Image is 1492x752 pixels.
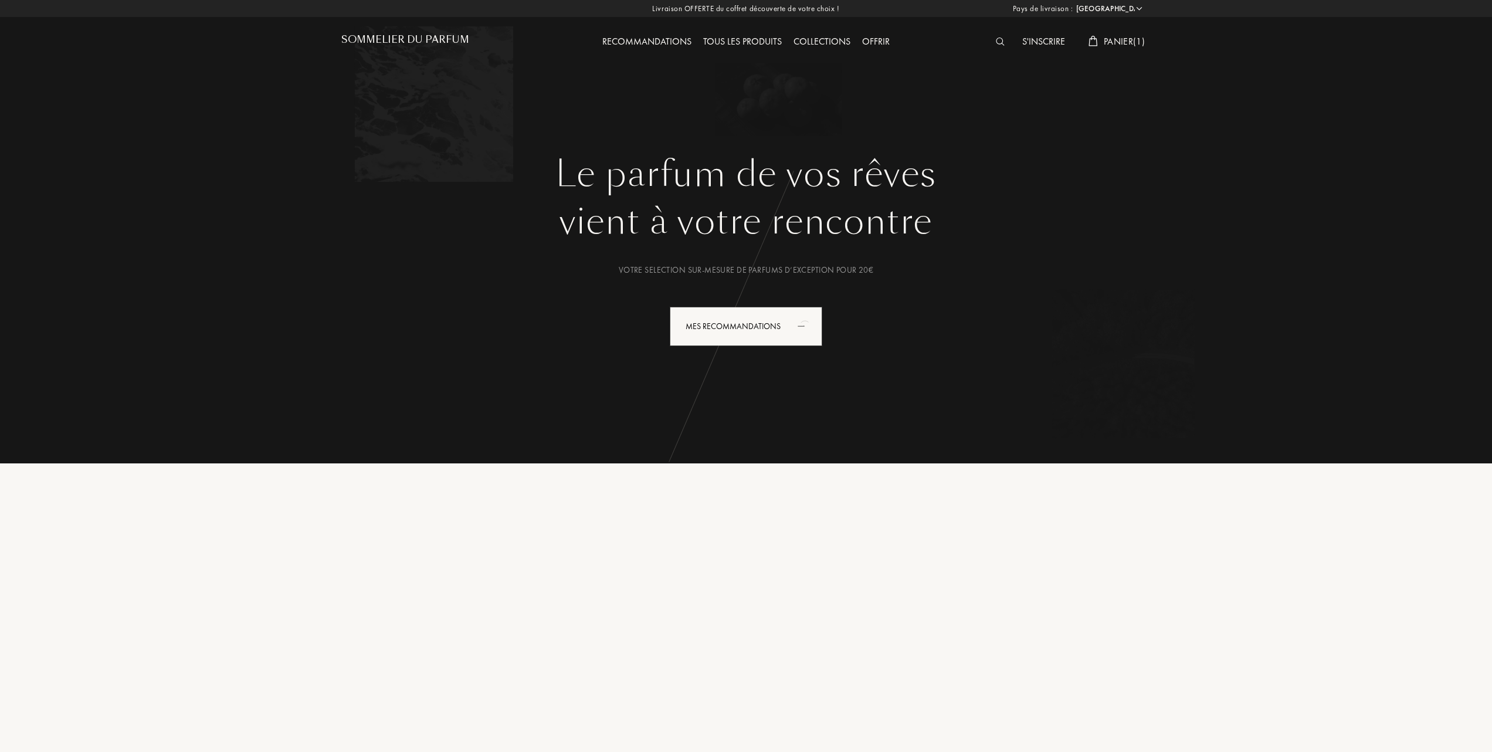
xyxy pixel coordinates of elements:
div: Recommandations [596,35,697,50]
span: Panier ( 1 ) [1104,35,1145,48]
img: search_icn_white.svg [996,38,1005,46]
div: S'inscrire [1016,35,1071,50]
div: Tous les produits [697,35,788,50]
div: Votre selection sur-mesure de parfums d’exception pour 20€ [350,264,1142,276]
span: Pays de livraison : [1013,3,1073,15]
a: S'inscrire [1016,35,1071,48]
a: Mes Recommandationsanimation [661,307,831,346]
h1: Sommelier du Parfum [341,34,469,45]
div: Offrir [856,35,896,50]
a: Collections [788,35,856,48]
img: cart_white.svg [1089,36,1098,46]
a: Sommelier du Parfum [341,34,469,50]
div: vient à votre rencontre [350,195,1142,248]
h1: Le parfum de vos rêves [350,153,1142,195]
div: Mes Recommandations [670,307,822,346]
div: animation [794,314,817,337]
div: Collections [788,35,856,50]
img: arrow_w.png [1135,4,1144,13]
a: Tous les produits [697,35,788,48]
a: Offrir [856,35,896,48]
a: Recommandations [596,35,697,48]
